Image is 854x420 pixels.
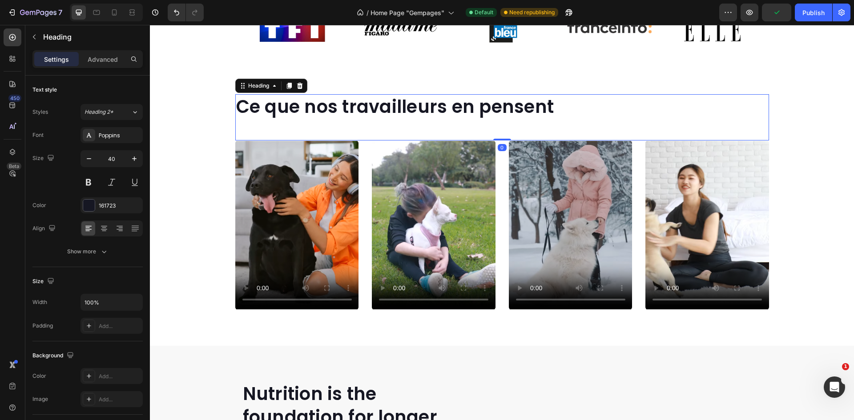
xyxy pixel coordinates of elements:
[8,95,21,102] div: 450
[32,201,46,209] div: Color
[509,8,555,16] span: Need republishing
[43,32,139,42] p: Heading
[32,86,57,94] div: Text style
[58,7,62,18] p: 7
[842,363,849,370] span: 1
[81,104,143,120] button: Heading 2*
[371,8,444,17] span: Home Page "Gempages"
[168,4,204,21] div: Undo/Redo
[44,55,69,64] p: Settings
[99,372,141,380] div: Add...
[85,69,619,94] h2: Ce que nos travailleurs en pensent
[367,8,369,17] span: /
[32,395,48,403] div: Image
[85,116,209,284] video: Video
[222,116,346,284] video: Video
[359,116,483,284] video: Video
[67,247,109,256] div: Show more
[85,108,113,116] span: Heading 2*
[32,372,46,380] div: Color
[32,131,44,139] div: Font
[32,108,48,116] div: Styles
[32,322,53,330] div: Padding
[802,8,825,17] div: Publish
[795,4,832,21] button: Publish
[495,116,619,284] video: Video
[99,322,141,330] div: Add...
[99,202,141,210] div: 161723
[32,152,56,164] div: Size
[4,4,66,21] button: 7
[150,25,854,420] iframe: Design area
[7,163,21,170] div: Beta
[32,244,143,260] button: Show more
[32,276,56,288] div: Size
[97,57,121,65] div: Heading
[81,294,142,310] input: Auto
[99,396,141,404] div: Add...
[348,119,357,126] div: 0
[32,223,57,235] div: Align
[32,350,76,362] div: Background
[475,8,493,16] span: Default
[824,376,845,398] iframe: Intercom live chat
[88,55,118,64] p: Advanced
[99,132,141,140] div: Poppins
[32,298,47,306] div: Width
